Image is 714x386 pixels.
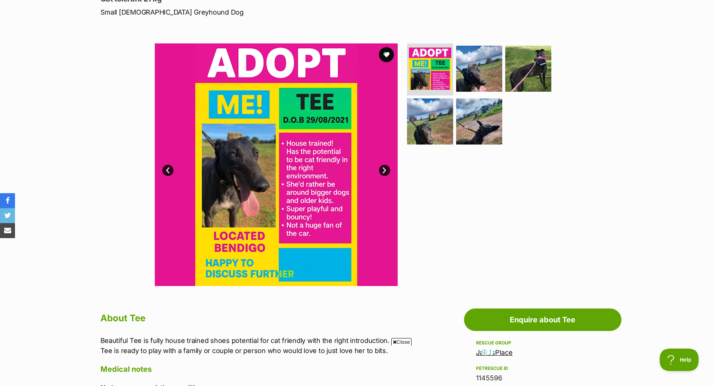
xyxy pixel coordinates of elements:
[221,349,494,382] iframe: Advertisement
[456,46,502,92] img: Photo of Tee
[456,98,502,145] img: Photo of Tee
[660,349,699,371] iframe: Help Scout Beacon - Open
[100,335,410,356] p: Beautiful Tee is fully house trained shoes potential for cat friendly with the right introduction...
[476,340,609,346] div: Rescue group
[407,98,453,145] img: Photo of Tee
[391,338,412,346] span: Close
[476,349,513,356] a: JakesPlace
[155,43,398,286] img: Photo of Tee
[162,165,174,176] a: Prev
[379,165,390,176] a: Next
[464,309,621,331] a: Enquire about Tee
[409,48,451,90] img: Photo of Tee
[379,47,394,62] button: favourite
[505,46,551,92] img: Photo of Tee
[100,310,410,326] h2: About Tee
[100,7,418,17] p: Small [DEMOGRAPHIC_DATA] Greyhound Dog
[100,364,410,374] h4: Medical notes
[476,373,609,383] div: 1145596
[476,365,609,371] div: PetRescue ID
